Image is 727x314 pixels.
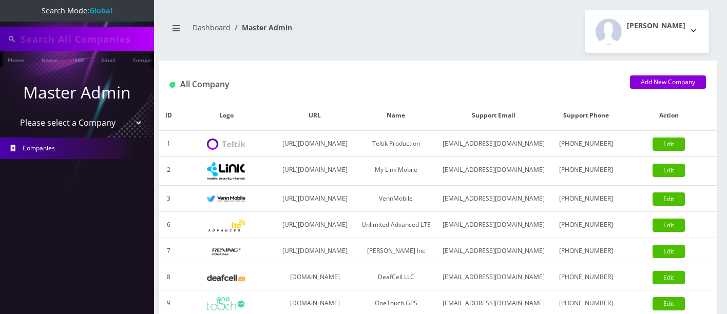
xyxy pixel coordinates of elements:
td: [PERSON_NAME] Inc [356,238,436,264]
li: Master Admin [231,22,292,33]
td: 3 [159,186,178,212]
td: [URL][DOMAIN_NAME] [274,238,356,264]
a: Edit [653,164,685,177]
a: Edit [653,219,685,232]
td: Unlimited Advanced LTE [356,212,436,238]
a: Edit [653,297,685,310]
h2: [PERSON_NAME] [627,22,685,30]
a: SIM [69,51,89,67]
a: Dashboard [193,23,231,32]
td: [PHONE_NUMBER] [551,212,621,238]
img: Rexing Inc [207,247,245,257]
img: Teltik Production [207,139,245,150]
a: Add New Company [630,75,706,89]
a: Company [128,51,162,67]
a: Edit [653,245,685,258]
a: Email [96,51,121,67]
a: Edit [653,271,685,284]
td: [URL][DOMAIN_NAME] [274,212,356,238]
td: [EMAIL_ADDRESS][DOMAIN_NAME] [436,212,551,238]
th: Logo [178,101,274,131]
td: [URL][DOMAIN_NAME] [274,131,356,157]
nav: breadcrumb [167,17,430,46]
td: [PHONE_NUMBER] [551,264,621,290]
td: 7 [159,238,178,264]
td: [URL][DOMAIN_NAME] [274,157,356,186]
th: Support Email [436,101,551,131]
td: [EMAIL_ADDRESS][DOMAIN_NAME] [436,131,551,157]
h1: All Company [169,80,615,89]
td: 8 [159,264,178,290]
a: Edit [653,192,685,206]
td: DeafCell LLC [356,264,436,290]
td: [PHONE_NUMBER] [551,238,621,264]
span: Companies [23,144,55,152]
th: Action [621,101,717,131]
img: OneTouch GPS [207,297,245,310]
td: [DOMAIN_NAME] [274,264,356,290]
td: [EMAIL_ADDRESS][DOMAIN_NAME] [436,264,551,290]
td: [PHONE_NUMBER] [551,157,621,186]
img: My Link Mobile [207,162,245,180]
td: [EMAIL_ADDRESS][DOMAIN_NAME] [436,157,551,186]
img: VennMobile [207,195,245,203]
td: [URL][DOMAIN_NAME] [274,186,356,212]
td: Teltik Production [356,131,436,157]
a: Name [36,51,62,67]
td: 1 [159,131,178,157]
td: My Link Mobile [356,157,436,186]
a: Edit [653,138,685,151]
th: URL [274,101,356,131]
th: Name [356,101,436,131]
th: ID [159,101,178,131]
img: All Company [169,82,175,88]
img: DeafCell LLC [207,274,245,281]
input: Search All Companies [21,29,151,49]
td: VennMobile [356,186,436,212]
td: 2 [159,157,178,186]
a: Phone [3,51,29,67]
strong: Global [89,6,112,15]
button: [PERSON_NAME] [585,10,709,53]
td: [PHONE_NUMBER] [551,186,621,212]
th: Support Phone [551,101,621,131]
td: 6 [159,212,178,238]
img: Unlimited Advanced LTE [207,219,245,232]
td: [PHONE_NUMBER] [551,131,621,157]
td: [EMAIL_ADDRESS][DOMAIN_NAME] [436,238,551,264]
span: Search Mode: [42,6,112,15]
td: [EMAIL_ADDRESS][DOMAIN_NAME] [436,186,551,212]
